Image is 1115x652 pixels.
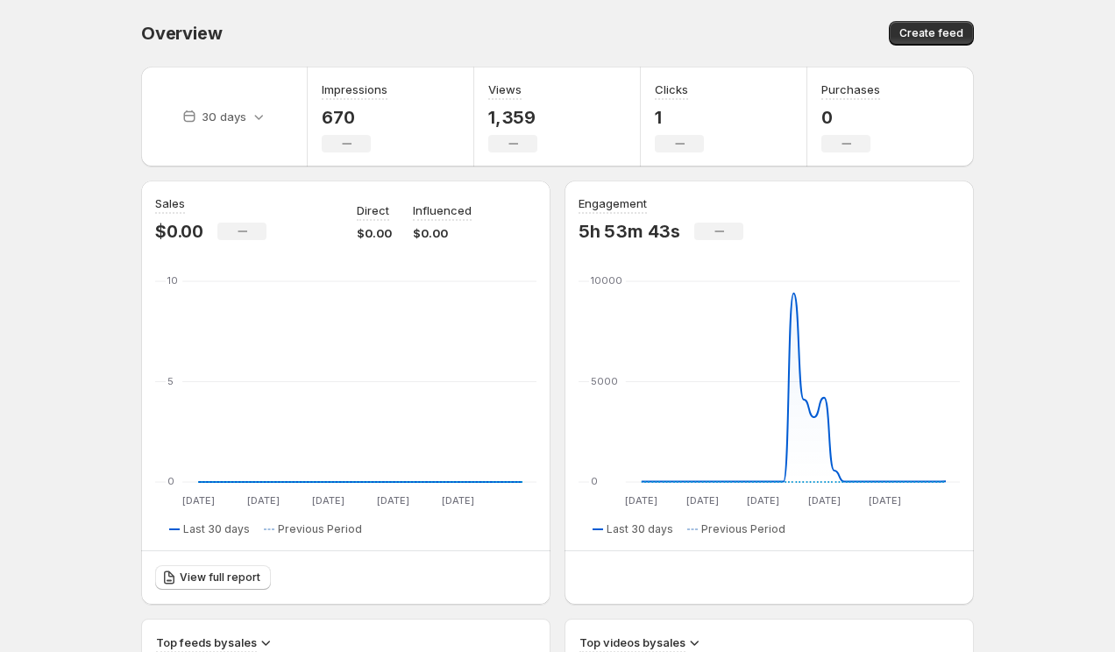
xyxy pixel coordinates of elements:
text: 0 [591,475,598,487]
text: [DATE] [182,494,215,507]
h3: Impressions [322,81,387,98]
h3: Top feeds by sales [156,634,257,651]
span: Create feed [899,26,963,40]
h3: Views [488,81,522,98]
text: [DATE] [247,494,280,507]
p: $0.00 [357,224,392,242]
h3: Top videos by sales [579,634,685,651]
text: 5 [167,375,174,387]
text: [DATE] [808,494,841,507]
span: Overview [141,23,222,44]
text: 10 [167,274,178,287]
text: [DATE] [312,494,344,507]
span: Previous Period [278,522,362,536]
text: [DATE] [442,494,474,507]
p: Direct [357,202,389,219]
h3: Engagement [579,195,647,212]
p: $0.00 [155,221,203,242]
a: View full report [155,565,271,590]
text: [DATE] [869,494,901,507]
text: [DATE] [625,494,657,507]
span: Last 30 days [183,522,250,536]
p: Influenced [413,202,472,219]
p: 1,359 [488,107,537,128]
p: 1 [655,107,704,128]
p: 30 days [202,108,246,125]
button: Create feed [889,21,974,46]
text: 10000 [591,274,622,287]
span: View full report [180,570,260,585]
text: [DATE] [686,494,719,507]
text: [DATE] [377,494,409,507]
p: 5h 53m 43s [579,221,680,242]
text: 5000 [591,375,618,387]
h3: Sales [155,195,185,212]
text: 0 [167,475,174,487]
p: 670 [322,107,387,128]
h3: Clicks [655,81,688,98]
h3: Purchases [821,81,880,98]
span: Previous Period [701,522,785,536]
span: Last 30 days [607,522,673,536]
p: 0 [821,107,880,128]
text: [DATE] [747,494,779,507]
p: $0.00 [413,224,472,242]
